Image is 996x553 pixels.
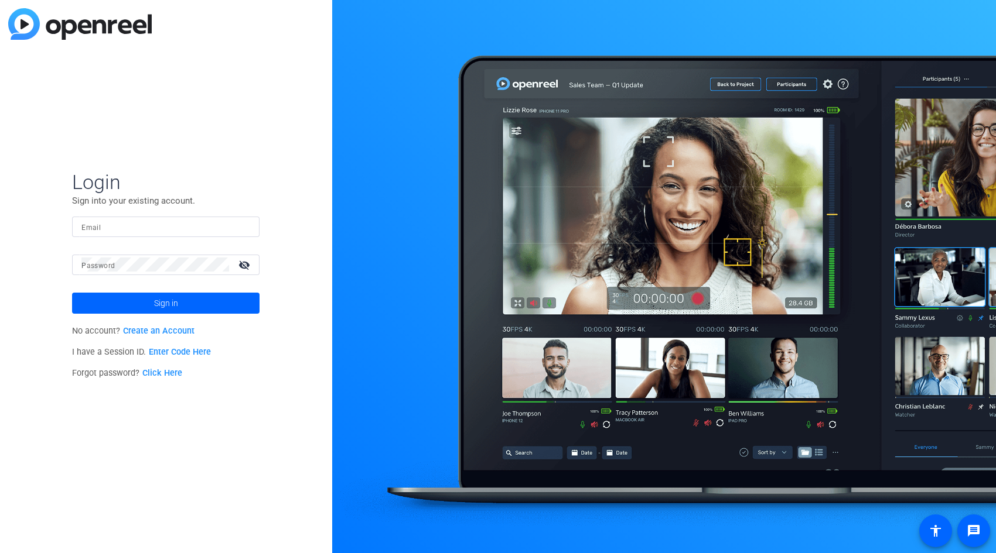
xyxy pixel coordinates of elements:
p: Sign into your existing account. [72,194,260,207]
mat-icon: accessibility [929,524,943,538]
img: blue-gradient.svg [8,8,152,40]
mat-icon: message [967,524,981,538]
span: Forgot password? [72,368,182,378]
span: No account? [72,326,195,336]
mat-icon: visibility_off [231,256,260,273]
span: I have a Session ID. [72,347,211,357]
span: Login [72,170,260,194]
mat-label: Password [81,262,115,270]
a: Create an Account [123,326,195,336]
button: Sign in [72,293,260,314]
span: Sign in [154,288,178,318]
input: Enter Email Address [81,219,250,233]
a: Click Here [142,368,182,378]
mat-label: Email [81,224,101,232]
a: Enter Code Here [149,347,211,357]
